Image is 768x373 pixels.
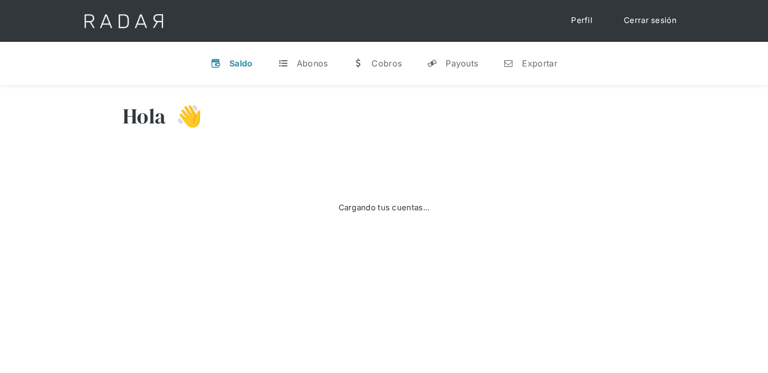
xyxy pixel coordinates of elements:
div: Cobros [371,58,402,69]
div: w [353,58,363,69]
div: y [427,58,437,69]
div: n [503,58,514,69]
div: Cargando tus cuentas... [339,202,430,214]
h3: Hola [123,103,166,129]
a: Perfil [561,10,603,31]
h3: 👋 [166,103,202,129]
div: v [211,58,221,69]
div: Saldo [229,58,253,69]
div: Abonos [297,58,328,69]
div: Exportar [522,58,557,69]
div: Payouts [446,58,478,69]
a: Cerrar sesión [613,10,687,31]
div: t [278,58,288,69]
